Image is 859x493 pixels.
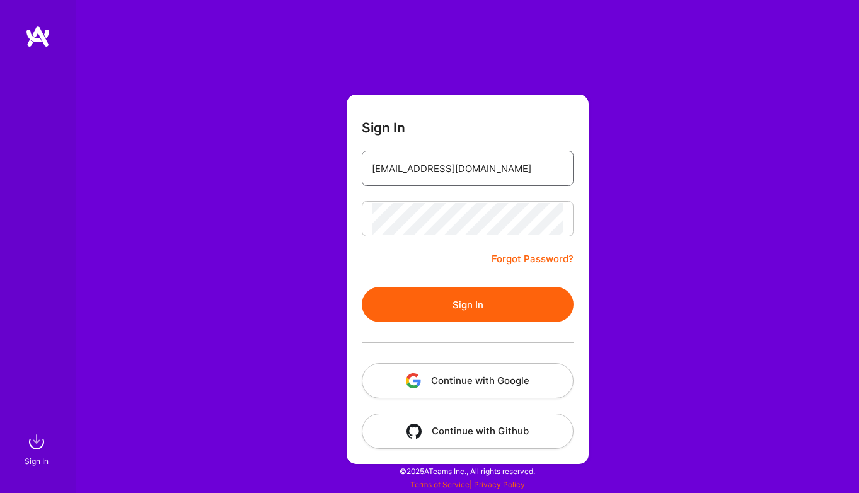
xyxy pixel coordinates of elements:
a: Forgot Password? [492,252,574,267]
button: Continue with Github [362,414,574,449]
input: Email... [372,153,563,185]
a: Terms of Service [410,480,470,489]
img: sign in [24,429,49,455]
img: logo [25,25,50,48]
a: sign inSign In [26,429,49,468]
button: Continue with Google [362,363,574,398]
h3: Sign In [362,120,405,136]
div: © 2025 ATeams Inc., All rights reserved. [76,455,859,487]
img: icon [406,424,422,439]
a: Privacy Policy [474,480,525,489]
button: Sign In [362,287,574,322]
img: icon [406,373,421,388]
div: Sign In [25,455,49,468]
span: | [410,480,525,489]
